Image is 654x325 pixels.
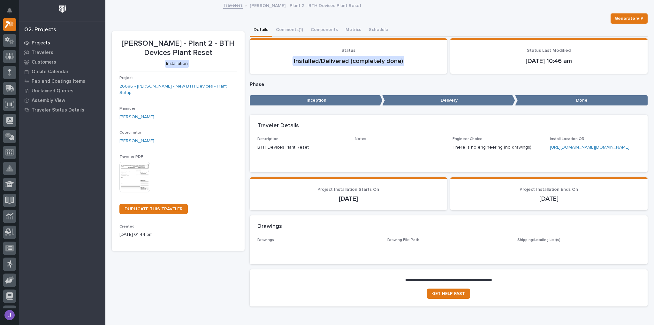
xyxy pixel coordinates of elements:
a: 26686 - [PERSON_NAME] - New BTH Devices - Plant Setup [119,83,237,97]
a: Travelers [223,1,243,9]
h2: Drawings [257,223,282,230]
span: Drawing File Path [387,238,419,242]
span: Engineer Choice [452,137,483,141]
button: users-avatar [3,308,16,322]
p: - [387,245,389,251]
a: GET HELP FAST [427,289,470,299]
p: - [517,245,640,251]
span: GET HELP FAST [432,291,465,296]
p: Delivery [382,95,515,106]
p: Inception [250,95,383,106]
p: Traveler Status Details [32,107,84,113]
span: Generate VIP [615,15,643,22]
a: Traveler Status Details [19,105,105,115]
a: Assembly View [19,96,105,105]
p: Travelers [32,50,53,56]
p: - [355,149,445,155]
p: [DATE] 01:44 pm [119,231,237,238]
div: Installation [165,60,189,68]
p: - [257,245,380,251]
p: Unclaimed Quotes [32,88,73,94]
p: Projects [32,40,50,46]
p: [DATE] [257,195,439,203]
span: DUPLICATE THIS TRAVELER [125,207,183,211]
span: Status Last Modified [527,48,571,53]
button: Comments (1) [272,24,307,37]
span: Drawings [257,238,274,242]
span: Description [257,137,278,141]
a: DUPLICATE THIS TRAVELER [119,204,188,214]
h2: Traveler Details [257,122,299,129]
img: Workspace Logo [57,3,68,15]
div: Installed/Delivered (completely done) [293,56,404,66]
span: Traveler PDF [119,155,143,159]
p: There is no engineering (no drawings) [452,144,543,151]
span: Install Location QR [550,137,584,141]
button: Schedule [365,24,392,37]
span: Notes [355,137,366,141]
button: Notifications [3,4,16,17]
p: Assembly View [32,98,65,104]
span: Coordinator [119,131,141,135]
a: Fab and Coatings Items [19,76,105,86]
div: Notifications [8,8,16,18]
a: [PERSON_NAME] [119,114,154,120]
span: Manager [119,107,135,111]
a: Onsite Calendar [19,67,105,76]
span: Project Installation Ends On [520,187,578,192]
p: Customers [32,59,56,65]
span: Shipping/Loading List(s) [517,238,560,242]
span: Created [119,225,134,228]
button: Generate VIP [611,13,648,24]
span: Project [119,76,133,80]
p: [PERSON_NAME] - Plant 2 - BTH Devices Plant Reset [250,2,361,9]
p: Done [515,95,648,106]
p: Phase [250,81,648,88]
a: [URL][DOMAIN_NAME][DOMAIN_NAME] [550,145,629,150]
button: Details [250,24,272,37]
p: Onsite Calendar [32,69,69,75]
a: [PERSON_NAME] [119,138,154,144]
p: [DATE] 10:46 am [458,57,640,65]
span: Project Installation Starts On [317,187,379,192]
a: Projects [19,38,105,48]
button: Metrics [342,24,365,37]
p: BTH Devices Plant Reset [257,144,347,151]
button: Components [307,24,342,37]
p: [PERSON_NAME] - Plant 2 - BTH Devices Plant Reset [119,39,237,58]
a: Customers [19,57,105,67]
a: Unclaimed Quotes [19,86,105,96]
p: [DATE] [458,195,640,203]
div: 02. Projects [24,27,56,34]
a: Travelers [19,48,105,57]
span: Status [341,48,355,53]
p: Fab and Coatings Items [32,79,85,84]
